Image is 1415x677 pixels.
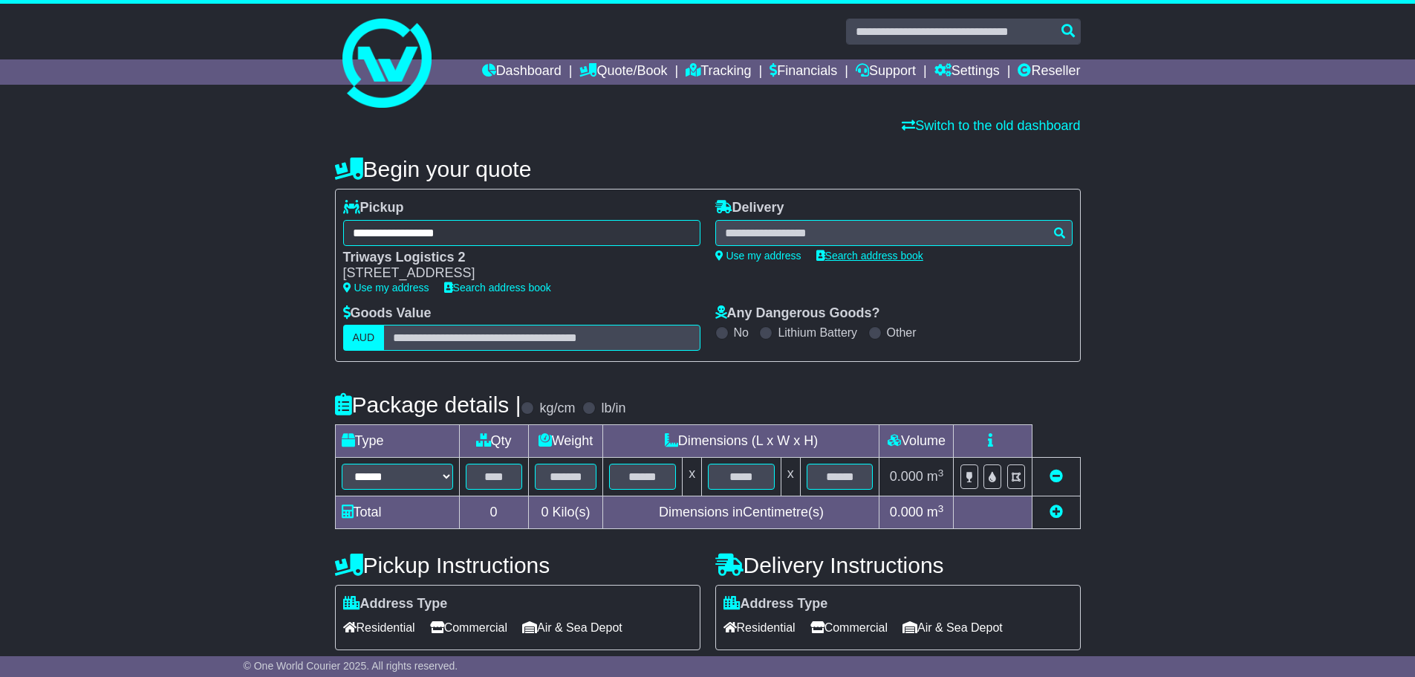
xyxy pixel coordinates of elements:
label: Goods Value [343,305,432,322]
a: Remove this item [1050,469,1063,484]
a: Use my address [715,250,801,262]
td: x [683,458,702,496]
td: x [781,458,800,496]
label: Delivery [715,200,784,216]
td: Kilo(s) [528,496,603,529]
span: m [927,505,944,519]
label: Lithium Battery [778,325,857,340]
span: Air & Sea Depot [902,616,1003,639]
span: 0.000 [890,505,923,519]
td: Dimensions in Centimetre(s) [603,496,879,529]
span: 0.000 [890,469,923,484]
span: Commercial [810,616,888,639]
span: m [927,469,944,484]
label: AUD [343,325,385,351]
a: Search address book [816,250,923,262]
sup: 3 [938,503,944,514]
td: Dimensions (L x W x H) [603,425,879,458]
h4: Package details | [335,392,521,417]
h4: Pickup Instructions [335,553,700,577]
td: Qty [459,425,528,458]
div: [STREET_ADDRESS] [343,265,686,282]
sup: 3 [938,467,944,479]
a: Reseller [1018,59,1080,85]
a: Support [856,59,916,85]
a: Financials [770,59,837,85]
a: Add new item [1050,505,1063,519]
span: © One World Courier 2025. All rights reserved. [244,660,458,672]
label: lb/in [601,401,625,417]
span: Residential [343,616,415,639]
a: Settings [934,59,1000,85]
td: 0 [459,496,528,529]
a: Dashboard [482,59,562,85]
a: Tracking [686,59,751,85]
div: Triways Logistics 2 [343,250,686,266]
label: Address Type [343,596,448,612]
span: 0 [541,505,548,519]
td: Type [335,425,459,458]
label: Pickup [343,200,404,216]
typeahead: Please provide city [715,220,1073,246]
label: Other [887,325,917,340]
span: Commercial [430,616,507,639]
span: Air & Sea Depot [522,616,622,639]
a: Switch to the old dashboard [902,118,1080,133]
a: Search address book [444,282,551,294]
label: Any Dangerous Goods? [715,305,880,322]
h4: Delivery Instructions [715,553,1081,577]
h4: Begin your quote [335,157,1081,181]
td: Volume [879,425,954,458]
a: Use my address [343,282,429,294]
label: Address Type [723,596,828,612]
td: Weight [528,425,603,458]
label: No [734,325,749,340]
a: Quote/Book [579,59,667,85]
span: Residential [723,616,796,639]
td: Total [335,496,459,529]
label: kg/cm [539,401,575,417]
